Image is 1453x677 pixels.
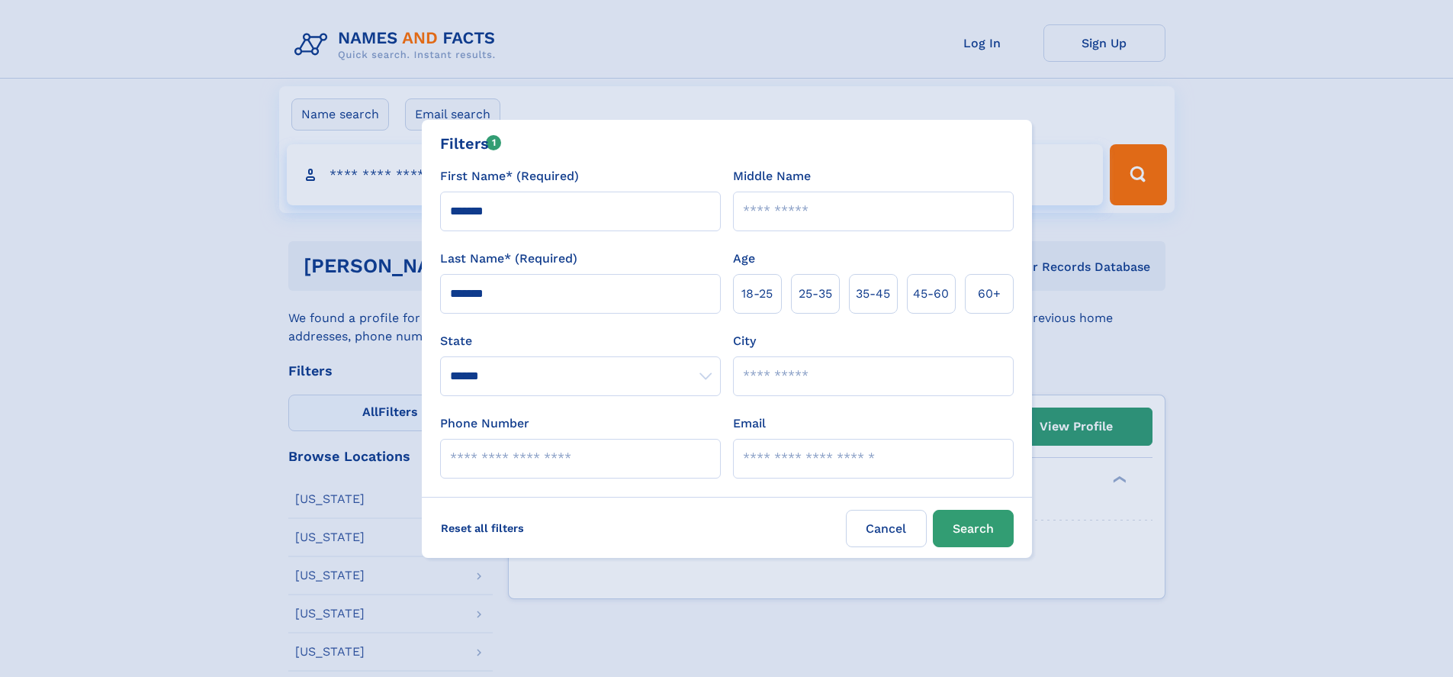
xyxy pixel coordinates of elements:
[440,132,502,155] div: Filters
[733,414,766,433] label: Email
[440,332,721,350] label: State
[933,510,1014,547] button: Search
[978,285,1001,303] span: 60+
[913,285,949,303] span: 45‑60
[733,332,756,350] label: City
[440,250,577,268] label: Last Name* (Required)
[799,285,832,303] span: 25‑35
[733,167,811,185] label: Middle Name
[856,285,890,303] span: 35‑45
[741,285,773,303] span: 18‑25
[431,510,534,546] label: Reset all filters
[440,167,579,185] label: First Name* (Required)
[733,250,755,268] label: Age
[440,414,529,433] label: Phone Number
[846,510,927,547] label: Cancel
